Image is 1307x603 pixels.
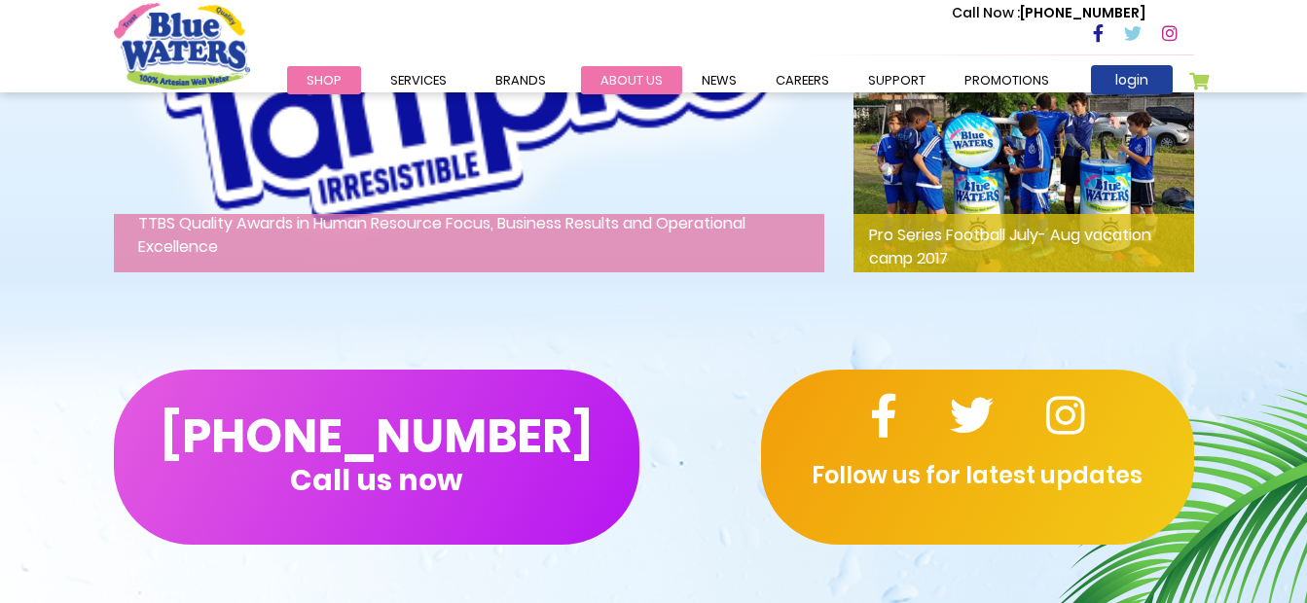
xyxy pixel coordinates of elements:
a: login [1091,65,1173,94]
a: support [849,66,945,94]
p: [PHONE_NUMBER] [952,3,1145,23]
img: Pro Series Football July- Aug vacation camp 2017 [853,78,1194,272]
span: Services [390,71,447,89]
button: [PHONE_NUMBER]Call us now [114,370,639,545]
p: Pro Series Football July- Aug vacation camp 2017 [853,214,1194,272]
span: Call Now : [952,3,1020,22]
a: Pro Series Football July- Aug vacation camp 2017 [853,162,1194,185]
a: Promotions [945,66,1069,94]
a: about us [581,66,682,94]
p: TTBS Quality Awards in Human Resource Focus, Business Results and Operational Excellence [114,214,824,272]
a: News [682,66,756,94]
span: Call us now [290,475,462,485]
a: careers [756,66,849,94]
a: store logo [114,3,250,89]
p: Follow us for latest updates [761,458,1194,493]
span: Shop [307,71,342,89]
span: Brands [495,71,546,89]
